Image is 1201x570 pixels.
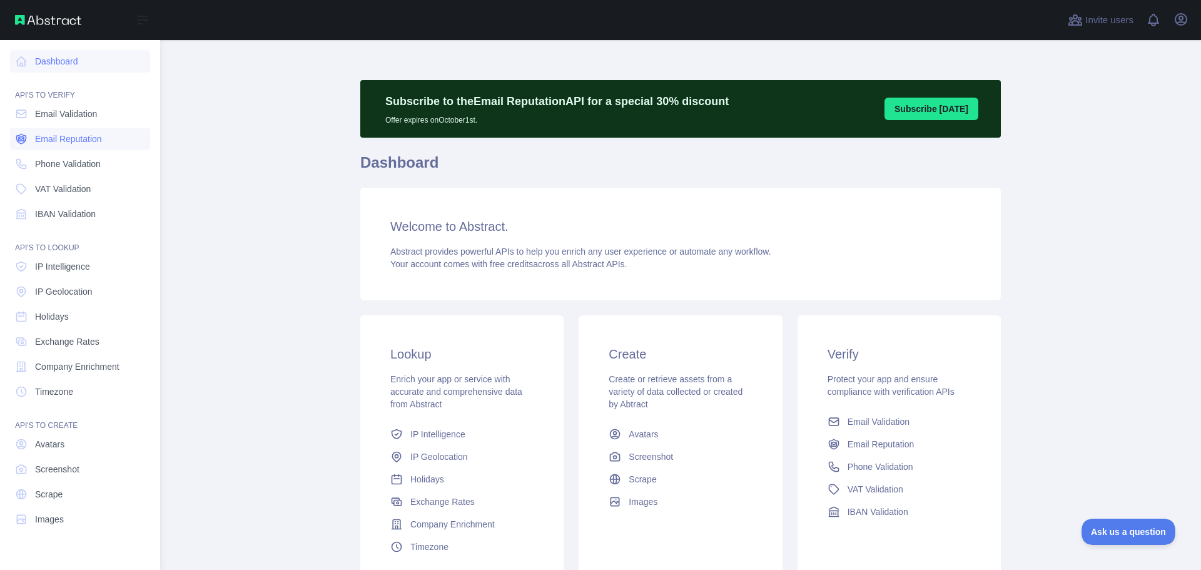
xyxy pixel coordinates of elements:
[823,433,976,455] a: Email Reputation
[410,428,465,440] span: IP Intelligence
[629,450,673,463] span: Screenshot
[410,473,444,486] span: Holidays
[848,483,903,496] span: VAT Validation
[35,285,93,298] span: IP Geolocation
[629,496,657,508] span: Images
[35,158,101,170] span: Phone Validation
[10,103,150,125] a: Email Validation
[10,458,150,481] a: Screenshot
[604,445,757,468] a: Screenshot
[884,98,978,120] button: Subscribe [DATE]
[390,374,522,409] span: Enrich your app or service with accurate and comprehensive data from Abstract
[35,438,64,450] span: Avatars
[385,110,729,125] p: Offer expires on October 1st.
[410,496,475,508] span: Exchange Rates
[10,75,150,100] div: API'S TO VERIFY
[823,455,976,478] a: Phone Validation
[385,536,539,558] a: Timezone
[10,128,150,150] a: Email Reputation
[629,473,656,486] span: Scrape
[35,260,90,273] span: IP Intelligence
[1065,10,1136,30] button: Invite users
[823,501,976,523] a: IBAN Validation
[10,153,150,175] a: Phone Validation
[410,450,468,463] span: IP Geolocation
[848,415,910,428] span: Email Validation
[35,208,96,220] span: IBAN Validation
[828,374,955,397] span: Protect your app and ensure compliance with verification APIs
[385,513,539,536] a: Company Enrichment
[35,488,63,501] span: Scrape
[10,305,150,328] a: Holidays
[390,247,771,257] span: Abstract provides powerful APIs to help you enrich any user experience or automate any workflow.
[35,335,99,348] span: Exchange Rates
[35,463,79,476] span: Screenshot
[360,153,1001,183] h1: Dashboard
[848,461,913,473] span: Phone Validation
[609,374,742,409] span: Create or retrieve assets from a variety of data collected or created by Abtract
[15,15,81,25] img: Abstract API
[10,280,150,303] a: IP Geolocation
[10,228,150,253] div: API'S TO LOOKUP
[10,355,150,378] a: Company Enrichment
[1085,13,1133,28] span: Invite users
[10,508,150,531] a: Images
[10,255,150,278] a: IP Intelligence
[385,423,539,445] a: IP Intelligence
[390,345,534,363] h3: Lookup
[35,133,102,145] span: Email Reputation
[390,259,627,269] span: Your account comes with across all Abstract APIs.
[10,380,150,403] a: Timezone
[35,360,119,373] span: Company Enrichment
[10,178,150,200] a: VAT Validation
[10,405,150,430] div: API'S TO CREATE
[10,330,150,353] a: Exchange Rates
[828,345,971,363] h3: Verify
[385,468,539,491] a: Holidays
[10,433,150,455] a: Avatars
[35,310,69,323] span: Holidays
[385,491,539,513] a: Exchange Rates
[35,108,97,120] span: Email Validation
[385,445,539,468] a: IP Geolocation
[604,491,757,513] a: Images
[490,259,533,269] span: free credits
[35,385,73,398] span: Timezone
[385,93,729,110] p: Subscribe to the Email Reputation API for a special 30 % discount
[390,218,971,235] h3: Welcome to Abstract.
[1082,519,1176,545] iframe: Toggle Customer Support
[10,203,150,225] a: IBAN Validation
[629,428,658,440] span: Avatars
[35,513,64,526] span: Images
[823,478,976,501] a: VAT Validation
[609,345,752,363] h3: Create
[10,50,150,73] a: Dashboard
[410,518,495,531] span: Company Enrichment
[410,541,448,553] span: Timezone
[604,423,757,445] a: Avatars
[604,468,757,491] a: Scrape
[848,506,908,518] span: IBAN Validation
[35,183,91,195] span: VAT Validation
[823,410,976,433] a: Email Validation
[10,483,150,506] a: Scrape
[848,438,915,450] span: Email Reputation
